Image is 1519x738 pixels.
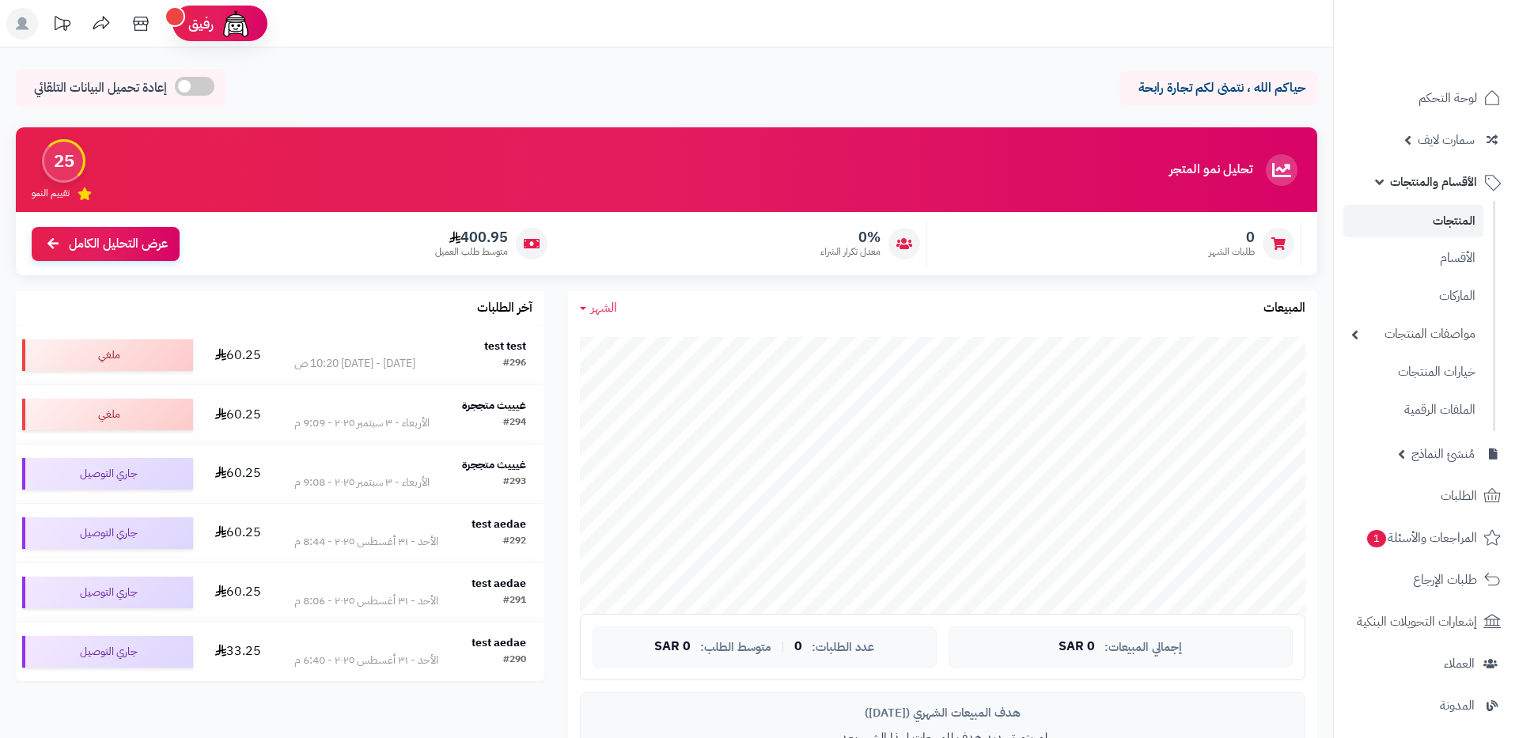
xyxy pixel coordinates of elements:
div: الأربعاء - ٣ سبتمبر ٢٠٢٥ - 9:09 م [294,415,430,431]
td: 60.25 [199,385,276,444]
td: 60.25 [199,326,276,384]
span: رفيق [188,14,214,33]
div: الأربعاء - ٣ سبتمبر ٢٠٢٥ - 9:08 م [294,475,430,490]
span: الشهر [591,298,617,317]
div: #296 [503,356,526,372]
a: إشعارات التحويلات البنكية [1343,603,1510,641]
div: #291 [503,593,526,609]
img: logo-2.png [1411,43,1504,76]
span: المراجعات والأسئلة [1366,527,1477,549]
span: طلبات الإرجاع [1413,569,1477,591]
div: الأحد - ٣١ أغسطس ٢٠٢٥ - 8:44 م [294,534,438,550]
a: الطلبات [1343,477,1510,515]
span: معدل تكرار الشراء [820,245,881,259]
strong: test aedae [472,575,526,592]
h3: آخر الطلبات [477,301,532,316]
span: 1 [1367,530,1386,547]
div: جاري التوصيل [22,458,193,490]
div: الأحد - ٣١ أغسطس ٢٠٢٥ - 6:40 م [294,653,438,668]
span: إعادة تحميل البيانات التلقائي [34,79,167,97]
span: سمارت لايف [1418,129,1475,151]
span: متوسط الطلب: [700,641,771,654]
span: عرض التحليل الكامل [69,235,168,253]
span: لوحة التحكم [1419,87,1477,109]
div: الأحد - ٣١ أغسطس ٢٠٢٥ - 8:06 م [294,593,438,609]
a: طلبات الإرجاع [1343,561,1510,599]
strong: test aedae [472,516,526,532]
div: ملغي [22,339,193,371]
td: 60.25 [199,445,276,503]
strong: غيييث متججرة [462,456,526,473]
div: #294 [503,415,526,431]
strong: test test [484,338,526,354]
span: متوسط طلب العميل [435,245,508,259]
a: الملفات الرقمية [1343,393,1483,427]
a: الأقسام [1343,241,1483,275]
a: تحديثات المنصة [42,8,81,44]
td: 60.25 [199,563,276,622]
a: الشهر [580,299,617,317]
div: [DATE] - [DATE] 10:20 ص [294,356,415,372]
span: المدونة [1440,694,1475,717]
a: العملاء [1343,645,1510,683]
span: 0 [1209,229,1255,246]
div: جاري التوصيل [22,636,193,668]
span: الطلبات [1441,485,1477,507]
div: #292 [503,534,526,550]
td: 33.25 [199,623,276,681]
div: جاري التوصيل [22,577,193,608]
span: 0 SAR [654,640,691,654]
h3: المبيعات [1263,301,1305,316]
div: #290 [503,653,526,668]
span: إشعارات التحويلات البنكية [1357,611,1477,633]
span: عدد الطلبات: [812,641,874,654]
a: عرض التحليل الكامل [32,227,180,261]
span: مُنشئ النماذج [1411,443,1475,465]
span: العملاء [1444,653,1475,675]
p: حياكم الله ، نتمنى لكم تجارة رابحة [1131,79,1305,97]
a: لوحة التحكم [1343,79,1510,117]
a: المنتجات [1343,205,1483,237]
span: تقييم النمو [32,187,70,200]
a: مواصفات المنتجات [1343,317,1483,351]
h3: تحليل نمو المتجر [1169,163,1252,177]
a: المراجعات والأسئلة1 [1343,519,1510,557]
span: | [781,641,785,653]
span: 0 SAR [1059,640,1095,654]
a: المدونة [1343,687,1510,725]
span: طلبات الشهر [1209,245,1255,259]
span: الأقسام والمنتجات [1390,171,1477,193]
a: خيارات المنتجات [1343,355,1483,389]
strong: test aedae [472,634,526,651]
img: ai-face.png [220,8,252,40]
div: هدف المبيعات الشهري ([DATE]) [593,705,1293,721]
span: 400.95 [435,229,508,246]
div: ملغي [22,399,193,430]
td: 60.25 [199,504,276,562]
div: #293 [503,475,526,490]
span: إجمالي المبيعات: [1104,641,1182,654]
a: الماركات [1343,279,1483,313]
span: 0 [794,640,802,654]
span: 0% [820,229,881,246]
strong: غيييث متججرة [462,397,526,414]
div: جاري التوصيل [22,517,193,549]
